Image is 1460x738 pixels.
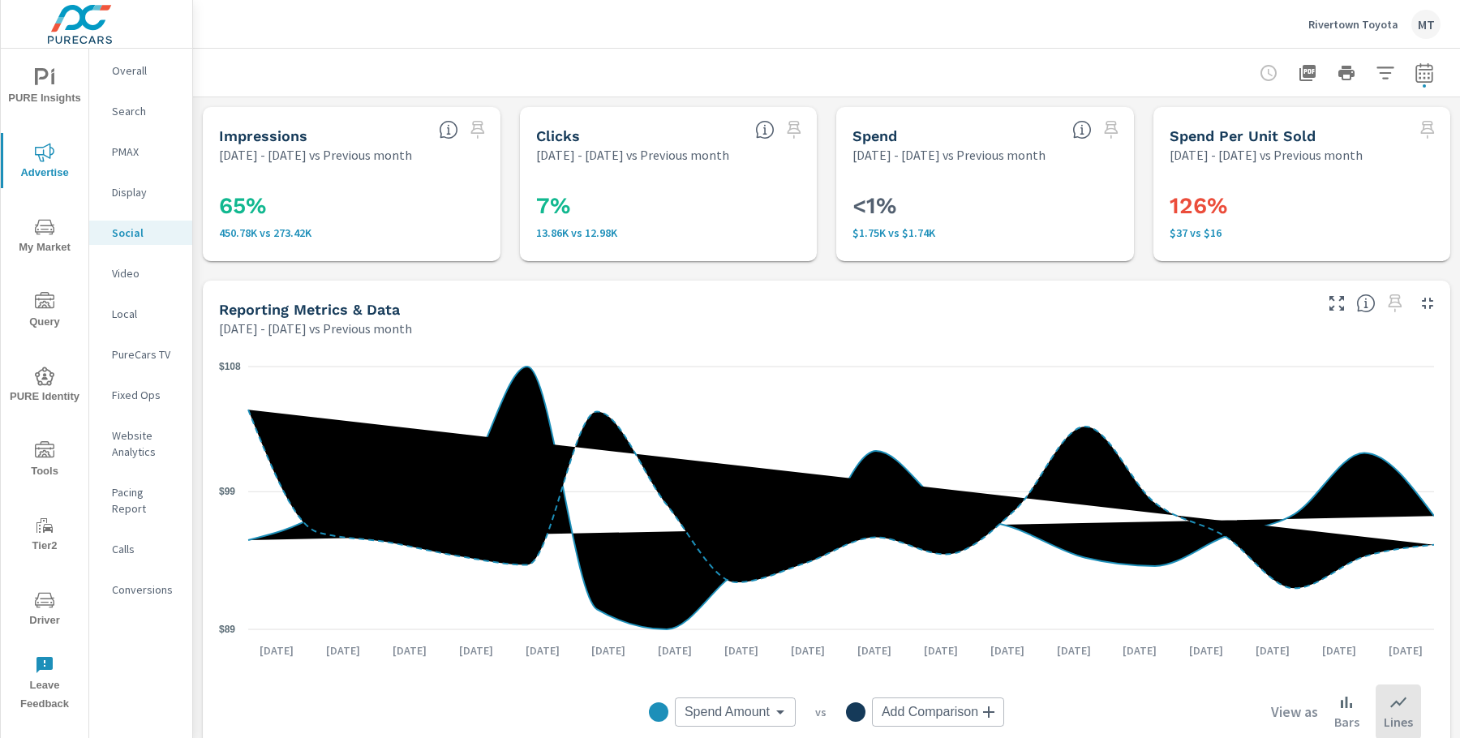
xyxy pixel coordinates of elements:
[536,145,729,165] p: [DATE] - [DATE] vs Previous month
[1046,642,1102,659] p: [DATE]
[1170,192,1435,220] h3: 126%
[89,180,192,204] div: Display
[536,226,801,239] p: 13,862 vs 12,984
[112,387,179,403] p: Fixed Ops
[6,367,84,406] span: PURE Identity
[439,120,458,139] span: The number of times an ad was shown on your behalf.
[6,655,84,714] span: Leave Feedback
[872,697,1004,727] div: Add Comparison
[465,117,491,143] span: Select a preset date range to save this widget
[882,704,978,720] span: Add Comparison
[89,139,192,164] div: PMAX
[1377,642,1434,659] p: [DATE]
[112,346,179,363] p: PureCars TV
[219,624,235,635] text: $89
[852,145,1046,165] p: [DATE] - [DATE] vs Previous month
[219,145,412,165] p: [DATE] - [DATE] vs Previous month
[219,361,241,372] text: $108
[1098,117,1124,143] span: Select a preset date range to save this widget
[779,642,836,659] p: [DATE]
[219,486,235,497] text: $99
[112,427,179,460] p: Website Analytics
[6,441,84,481] span: Tools
[1334,712,1359,732] p: Bars
[755,120,775,139] span: The number of times an ad was clicked by a consumer.
[1271,704,1318,720] h6: View as
[6,217,84,257] span: My Market
[6,516,84,556] span: Tier2
[219,127,307,144] h5: Impressions
[89,577,192,602] div: Conversions
[89,221,192,245] div: Social
[1408,57,1441,89] button: Select Date Range
[685,704,770,720] span: Spend Amount
[89,537,192,561] div: Calls
[514,642,571,659] p: [DATE]
[6,590,84,630] span: Driver
[219,192,484,220] h3: 65%
[112,541,179,557] p: Calls
[1369,57,1402,89] button: Apply Filters
[219,226,484,239] p: 450,779 vs 273,418
[112,144,179,160] p: PMAX
[219,301,400,318] h5: Reporting Metrics & Data
[713,642,770,659] p: [DATE]
[1330,57,1363,89] button: Print Report
[646,642,703,659] p: [DATE]
[1415,290,1441,316] button: Minimize Widget
[6,143,84,182] span: Advertise
[448,642,505,659] p: [DATE]
[1415,117,1441,143] span: Select a preset date range to save this widget
[6,292,84,332] span: Query
[1178,642,1235,659] p: [DATE]
[89,480,192,521] div: Pacing Report
[315,642,371,659] p: [DATE]
[846,642,903,659] p: [DATE]
[1170,127,1316,144] h5: Spend Per Unit Sold
[219,319,412,338] p: [DATE] - [DATE] vs Previous month
[89,58,192,83] div: Overall
[1072,120,1092,139] span: The amount of money spent on advertising during the period.
[1170,226,1435,239] p: $37 vs $16
[1311,642,1368,659] p: [DATE]
[112,62,179,79] p: Overall
[912,642,969,659] p: [DATE]
[112,184,179,200] p: Display
[852,192,1118,220] h3: <1%
[852,226,1118,239] p: $1,747 vs $1,741
[979,642,1036,659] p: [DATE]
[89,302,192,326] div: Local
[796,705,846,719] p: vs
[1,49,88,720] div: nav menu
[536,127,580,144] h5: Clicks
[6,68,84,108] span: PURE Insights
[1324,290,1350,316] button: Make Fullscreen
[112,225,179,241] p: Social
[112,265,179,281] p: Video
[781,117,807,143] span: Select a preset date range to save this widget
[89,383,192,407] div: Fixed Ops
[675,697,796,727] div: Spend Amount
[1384,712,1413,732] p: Lines
[112,484,179,517] p: Pacing Report
[1170,145,1363,165] p: [DATE] - [DATE] vs Previous month
[1244,642,1301,659] p: [DATE]
[1291,57,1324,89] button: "Export Report to PDF"
[580,642,637,659] p: [DATE]
[381,642,438,659] p: [DATE]
[1411,10,1441,39] div: MT
[112,581,179,598] p: Conversions
[1308,17,1398,32] p: Rivertown Toyota
[89,342,192,367] div: PureCars TV
[112,103,179,119] p: Search
[536,192,801,220] h3: 7%
[89,423,192,464] div: Website Analytics
[248,642,305,659] p: [DATE]
[1111,642,1168,659] p: [DATE]
[112,306,179,322] p: Local
[89,99,192,123] div: Search
[89,261,192,285] div: Video
[852,127,897,144] h5: Spend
